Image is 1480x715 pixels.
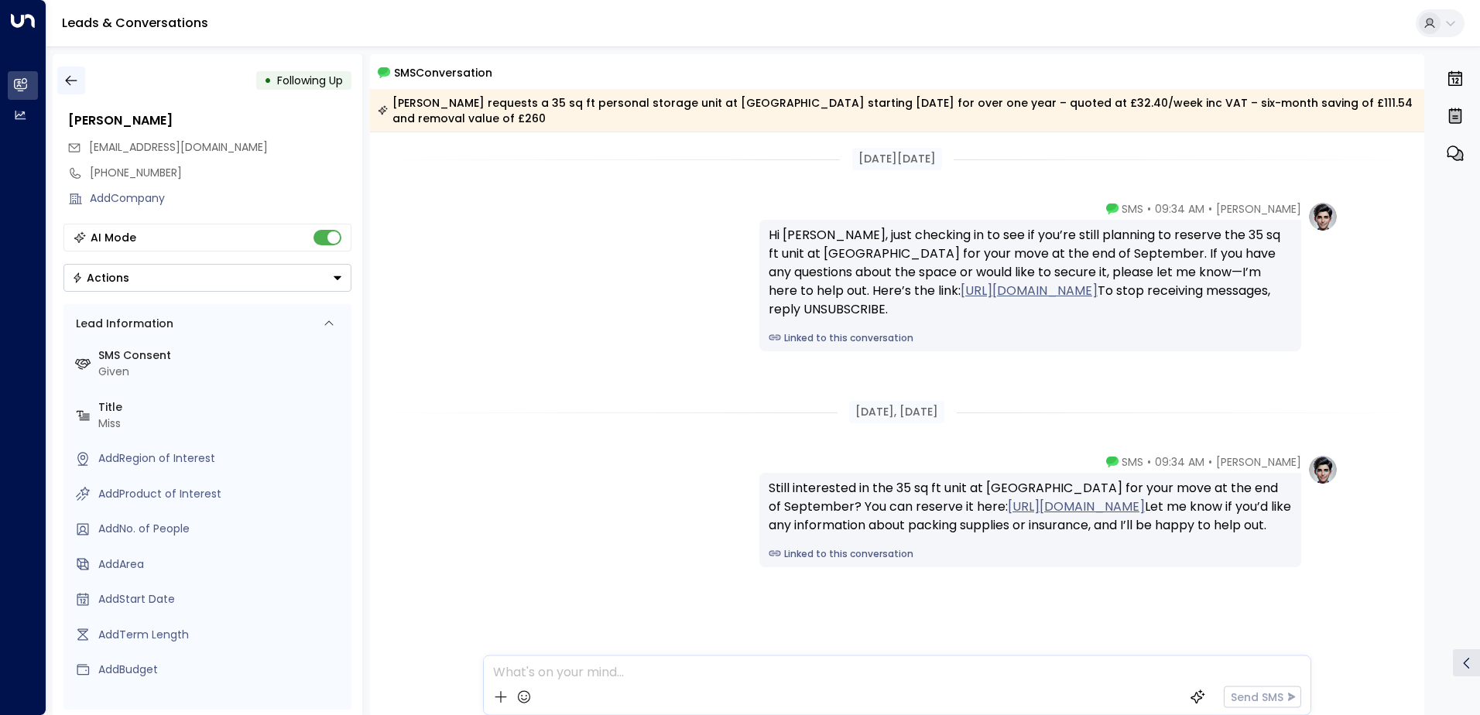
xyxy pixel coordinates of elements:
[1122,454,1143,470] span: SMS
[98,416,345,432] div: Miss
[62,14,208,32] a: Leads & Conversations
[98,347,345,364] label: SMS Consent
[63,264,351,292] button: Actions
[68,111,351,130] div: [PERSON_NAME]
[90,190,351,207] div: AddCompany
[1155,454,1204,470] span: 09:34 AM
[1307,454,1338,485] img: profile-logo.png
[769,331,1292,345] a: Linked to this conversation
[1307,201,1338,232] img: profile-logo.png
[91,230,136,245] div: AI Mode
[89,139,268,156] span: carolcripps@icloud.com
[89,139,268,155] span: [EMAIL_ADDRESS][DOMAIN_NAME]
[98,556,345,573] div: AddArea
[98,627,345,643] div: AddTerm Length
[98,399,345,416] label: Title
[1122,201,1143,217] span: SMS
[98,450,345,467] div: AddRegion of Interest
[98,662,345,678] div: AddBudget
[849,401,944,423] div: [DATE], [DATE]
[63,264,351,292] div: Button group with a nested menu
[277,73,343,88] span: Following Up
[769,547,1292,561] a: Linked to this conversation
[98,697,345,713] label: Source
[98,364,345,380] div: Given
[72,271,129,285] div: Actions
[98,486,345,502] div: AddProduct of Interest
[264,67,272,94] div: •
[1216,454,1301,470] span: [PERSON_NAME]
[1147,454,1151,470] span: •
[1208,201,1212,217] span: •
[852,148,942,170] div: [DATE][DATE]
[1008,498,1145,516] a: [URL][DOMAIN_NAME]
[90,165,351,181] div: [PHONE_NUMBER]
[1208,454,1212,470] span: •
[378,95,1416,126] div: [PERSON_NAME] requests a 35 sq ft personal storage unit at [GEOGRAPHIC_DATA] starting [DATE] for ...
[1155,201,1204,217] span: 09:34 AM
[769,479,1292,535] div: Still interested in the 35 sq ft unit at [GEOGRAPHIC_DATA] for your move at the end of September?...
[70,316,173,332] div: Lead Information
[394,63,492,81] span: SMS Conversation
[1216,201,1301,217] span: [PERSON_NAME]
[98,521,345,537] div: AddNo. of People
[769,226,1292,319] div: Hi [PERSON_NAME], just checking in to see if you’re still planning to reserve the 35 sq ft unit a...
[1147,201,1151,217] span: •
[961,282,1098,300] a: [URL][DOMAIN_NAME]
[98,591,345,607] div: AddStart Date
